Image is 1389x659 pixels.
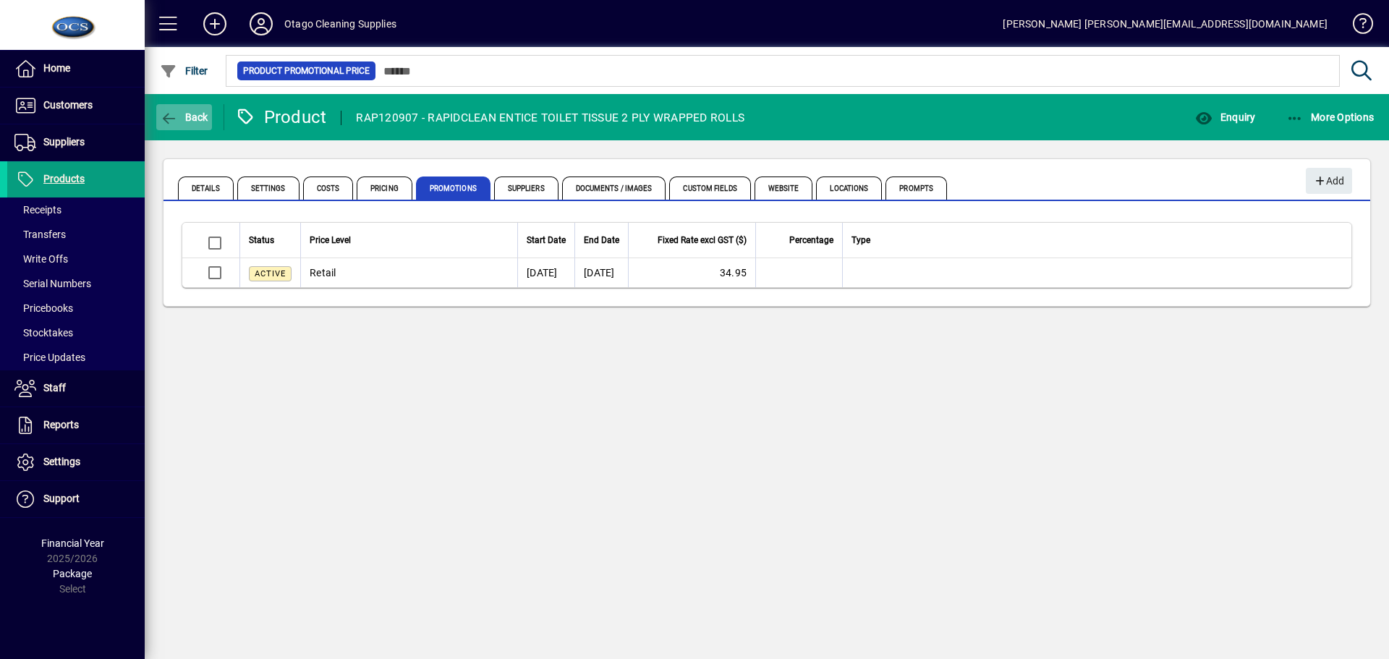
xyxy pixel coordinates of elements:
[669,177,750,200] span: Custom Fields
[7,222,145,247] a: Transfers
[160,111,208,123] span: Back
[7,197,145,222] a: Receipts
[14,278,91,289] span: Serial Numbers
[14,229,66,240] span: Transfers
[7,345,145,370] a: Price Updates
[562,177,666,200] span: Documents / Images
[14,327,73,339] span: Stocktakes
[527,232,566,248] span: Start Date
[574,258,628,287] td: [DATE]
[14,352,85,363] span: Price Updates
[237,177,300,200] span: Settings
[416,177,490,200] span: Promotions
[178,177,234,200] span: Details
[1283,104,1378,130] button: More Options
[235,106,327,129] div: Product
[43,382,66,394] span: Staff
[1306,168,1352,194] button: Add
[1313,169,1344,193] span: Add
[7,271,145,296] a: Serial Numbers
[7,124,145,161] a: Suppliers
[7,370,145,407] a: Staff
[816,177,882,200] span: Locations
[145,104,224,130] app-page-header-button: Back
[14,204,61,216] span: Receipts
[1286,111,1375,123] span: More Options
[238,11,284,37] button: Profile
[7,51,145,87] a: Home
[7,296,145,320] a: Pricebooks
[7,88,145,124] a: Customers
[156,58,212,84] button: Filter
[628,258,755,287] td: 34.95
[300,258,517,287] td: Retail
[41,537,104,549] span: Financial Year
[249,232,274,248] span: Status
[303,177,354,200] span: Costs
[43,419,79,430] span: Reports
[43,493,80,504] span: Support
[885,177,947,200] span: Prompts
[14,253,68,265] span: Write Offs
[7,444,145,480] a: Settings
[43,173,85,184] span: Products
[789,232,833,248] span: Percentage
[156,104,212,130] button: Back
[755,177,813,200] span: Website
[7,407,145,443] a: Reports
[14,302,73,314] span: Pricebooks
[1192,104,1259,130] button: Enquiry
[1003,12,1328,35] div: [PERSON_NAME] [PERSON_NAME][EMAIL_ADDRESS][DOMAIN_NAME]
[192,11,238,37] button: Add
[43,456,80,467] span: Settings
[356,106,744,129] div: RAP120907 - RAPIDCLEAN ENTICE TOILET TISSUE 2 PLY WRAPPED ROLLS
[284,12,396,35] div: Otago Cleaning Supplies
[357,177,412,200] span: Pricing
[43,136,85,148] span: Suppliers
[7,320,145,345] a: Stocktakes
[1195,111,1255,123] span: Enquiry
[7,247,145,271] a: Write Offs
[43,62,70,74] span: Home
[160,65,208,77] span: Filter
[584,232,619,248] span: End Date
[851,232,870,248] span: Type
[658,232,747,248] span: Fixed Rate excl GST ($)
[517,258,574,287] td: [DATE]
[494,177,558,200] span: Suppliers
[7,481,145,517] a: Support
[53,568,92,579] span: Package
[1342,3,1371,50] a: Knowledge Base
[43,99,93,111] span: Customers
[255,269,286,279] span: Active
[310,232,351,248] span: Price Level
[243,64,370,78] span: Product Promotional Price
